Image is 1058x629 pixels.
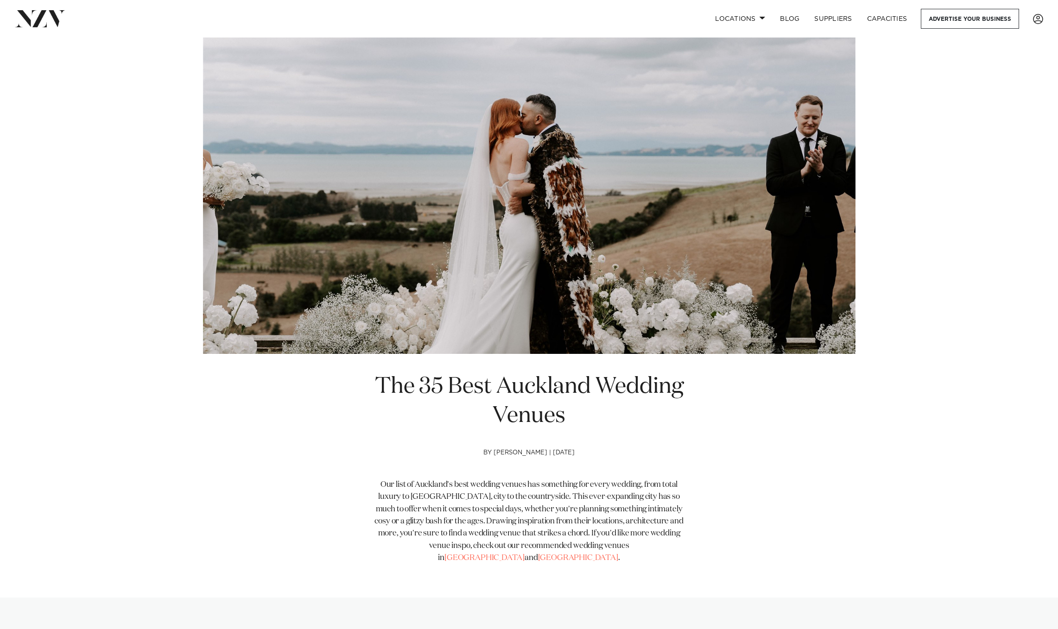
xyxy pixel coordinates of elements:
h4: by [PERSON_NAME] | [DATE] [371,449,688,479]
h1: The 35 Best Auckland Wedding Venues [371,372,688,431]
a: Locations [708,9,773,29]
a: [GEOGRAPHIC_DATA] [538,554,618,562]
a: SUPPLIERS [807,9,859,29]
p: Our list of Auckland's best wedding venues has something for every wedding, from total luxury to ... [371,479,688,564]
img: The 35 Best Auckland Wedding Venues [203,38,855,354]
a: [GEOGRAPHIC_DATA] [444,554,525,562]
a: Advertise your business [921,9,1019,29]
img: nzv-logo.png [15,10,65,27]
a: Capacities [860,9,915,29]
a: BLOG [773,9,807,29]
